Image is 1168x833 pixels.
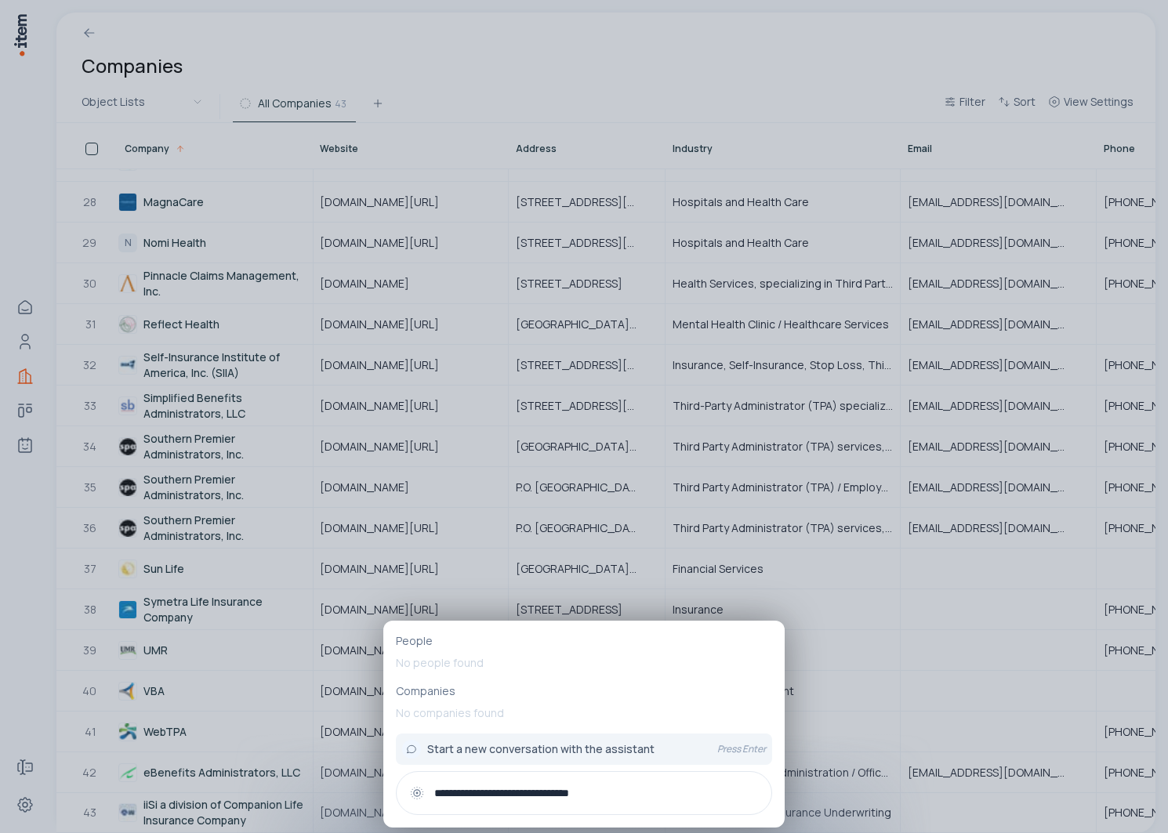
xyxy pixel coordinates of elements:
[383,621,785,828] div: PeopleNo people foundCompaniesNo companies foundStart a new conversation with the assistantPress ...
[396,633,772,649] p: People
[396,649,772,677] p: No people found
[427,741,655,757] span: Start a new conversation with the assistant
[396,733,772,765] button: Start a new conversation with the assistantPress Enter
[717,743,766,755] p: Press Enter
[396,699,772,727] p: No companies found
[396,683,772,699] p: Companies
